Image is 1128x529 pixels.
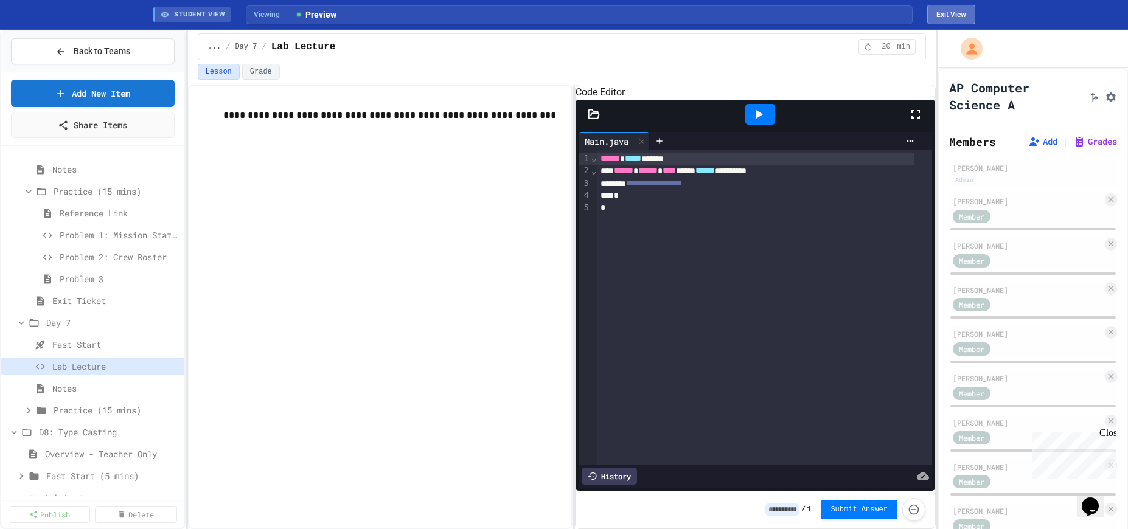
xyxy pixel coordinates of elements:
span: Reference Link [60,207,179,220]
span: Viewing [254,9,288,20]
div: 2 [579,165,591,177]
button: Click to see fork details [1088,89,1100,103]
div: [PERSON_NAME] [953,162,1113,173]
div: [PERSON_NAME] [953,417,1102,428]
span: Lab Lecture [271,40,336,54]
span: / [801,505,806,514]
span: ... [208,42,221,52]
span: Member [959,432,984,443]
div: 4 [579,190,591,202]
button: Assignment Settings [1105,89,1117,103]
span: STUDENT VIEW [174,10,225,20]
span: Problem 1: Mission Status Display [60,229,179,241]
span: Problem 2: Crew Roster [60,251,179,263]
div: [PERSON_NAME] [953,196,1102,207]
span: Member [959,476,984,487]
a: Publish [9,506,90,523]
span: min [897,42,910,52]
div: 3 [579,178,591,190]
span: 20 [876,42,896,52]
span: Back to Teams [74,45,130,58]
div: My Account [948,35,986,63]
span: Overview - Teacher Only [45,448,179,460]
div: [PERSON_NAME] [953,505,1102,516]
span: Lab Lecture [52,360,179,373]
span: Member [959,299,984,310]
span: Notes [52,163,179,176]
div: Main.java [579,132,650,150]
span: Member [959,211,984,222]
span: Preview [294,9,336,21]
span: Notes [52,382,179,395]
button: Lesson [198,64,240,80]
span: Member [959,255,984,266]
div: History [582,468,637,485]
span: Fold line [591,166,597,176]
span: / [226,42,230,52]
button: Exit student view [927,5,975,24]
button: Submit Answer [821,500,897,519]
div: [PERSON_NAME] [953,240,1102,251]
span: Practice (15 mins) [54,185,179,198]
span: Day 7 [46,316,179,329]
span: Exit Ticket [52,294,179,307]
span: Fold line [591,153,597,163]
h1: AP Computer Science A [949,79,1083,113]
span: Fast Start (5 mins) [46,469,179,482]
a: Share Items [11,112,175,138]
button: Back to Teams [11,38,175,64]
div: Admin [953,175,976,185]
span: Problem 3 [60,272,179,285]
button: Grades [1073,136,1117,148]
span: | [1062,134,1068,149]
iframe: chat widget [1027,427,1116,479]
span: Practice (15 mins) [54,404,179,417]
span: D8: Type Casting [39,426,179,438]
div: Main.java [579,135,635,148]
div: Chat with us now!Close [5,5,84,77]
button: Grade [242,64,280,80]
span: Fast Start [52,338,179,351]
span: Submit Answer [830,505,888,514]
a: Add New Item [11,80,175,107]
button: Force resubmission of student's answer (Admin only) [902,498,925,521]
button: Add [1028,136,1057,148]
div: 5 [579,202,591,214]
span: Member [959,344,984,354]
iframe: chat widget [1077,480,1116,517]
a: Delete [95,506,176,523]
span: 1 [807,505,811,514]
h6: Code Editor [576,85,935,100]
span: Day 7 [235,42,257,52]
div: [PERSON_NAME] [953,285,1102,296]
span: Member [959,388,984,399]
span: / [262,42,266,52]
span: Lab Lecture [45,491,179,504]
div: [PERSON_NAME] [953,462,1102,472]
div: [PERSON_NAME] [953,328,1102,339]
div: 1 [579,153,591,165]
div: [PERSON_NAME] [953,373,1102,384]
h2: Members [949,133,996,150]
